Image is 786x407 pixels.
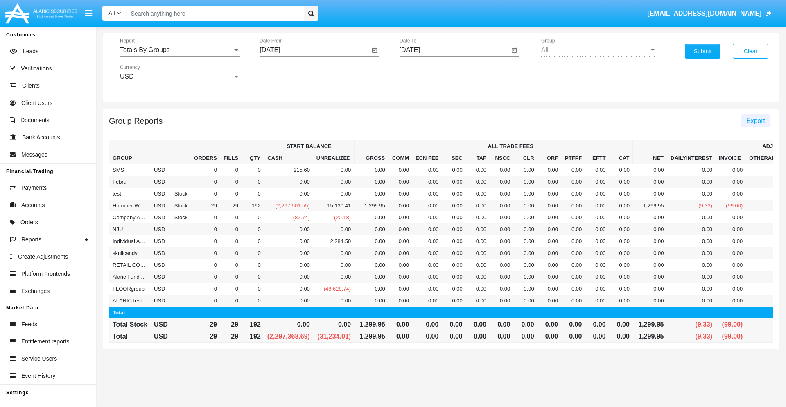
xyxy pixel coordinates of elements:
[242,188,264,200] td: 0
[609,211,633,223] td: 0.00
[442,235,465,247] td: 0.00
[716,164,746,176] td: 0.00
[716,200,746,211] td: (99.00)
[21,184,47,192] span: Payments
[151,176,171,188] td: USD
[442,176,465,188] td: 0.00
[412,152,442,164] th: Ecn Fee
[513,200,537,211] td: 0.00
[388,188,412,200] td: 0.00
[313,247,354,259] td: 0.00
[561,283,585,295] td: 0.00
[242,176,264,188] td: 0
[716,247,746,259] td: 0.00
[561,211,585,223] td: 0.00
[412,259,442,271] td: 0.00
[354,271,388,283] td: 0.00
[538,200,561,211] td: 0.00
[466,223,490,235] td: 0.00
[609,188,633,200] td: 0.00
[585,200,609,211] td: 0.00
[21,372,55,380] span: Event History
[466,283,490,295] td: 0.00
[109,176,151,188] td: Febru
[264,271,313,283] td: 0.00
[667,176,716,188] td: 0.00
[490,152,513,164] th: NSCC
[442,200,465,211] td: 0.00
[151,188,171,200] td: USD
[513,259,537,271] td: 0.00
[354,211,388,223] td: 0.00
[242,247,264,259] td: 0
[313,152,354,164] th: Unrealized
[466,211,490,223] td: 0.00
[109,140,151,164] th: Group
[242,223,264,235] td: 0
[609,176,633,188] td: 0.00
[109,247,151,259] td: skullcandy
[746,117,765,124] span: Export
[354,164,388,176] td: 0.00
[412,247,442,259] td: 0.00
[667,211,716,223] td: 0.00
[667,200,716,211] td: (9.33)
[609,152,633,164] th: CAT
[109,200,151,211] td: Hammer Web Lite
[21,99,52,107] span: Client Users
[412,176,442,188] td: 0.00
[242,235,264,247] td: 0
[513,223,537,235] td: 0.00
[633,223,667,235] td: 0.00
[21,235,41,244] span: Reports
[633,247,667,259] td: 0.00
[191,140,220,164] th: Orders
[490,283,513,295] td: 0.00
[633,283,667,295] td: 0.00
[109,164,151,176] td: SMS
[633,164,667,176] td: 0.00
[633,271,667,283] td: 0.00
[633,200,667,211] td: 1,299.95
[633,188,667,200] td: 0.00
[171,200,191,211] td: Stock
[609,283,633,295] td: 0.00
[21,337,70,346] span: Entitlement reports
[264,152,313,164] th: Cash
[513,235,537,247] td: 0.00
[490,164,513,176] td: 0.00
[127,6,301,21] input: Search
[220,176,242,188] td: 0
[242,283,264,295] td: 0
[538,271,561,283] td: 0.00
[264,259,313,271] td: 0.00
[109,283,151,295] td: FLOORgroup
[21,287,50,296] span: Exchanges
[354,176,388,188] td: 0.00
[191,200,220,211] td: 29
[412,235,442,247] td: 0.00
[633,259,667,271] td: 0.00
[220,283,242,295] td: 0
[667,188,716,200] td: 0.00
[264,176,313,188] td: 0.00
[490,271,513,283] td: 0.00
[313,200,354,211] td: 15,130.41
[388,211,412,223] td: 0.00
[151,235,171,247] td: USD
[388,223,412,235] td: 0.00
[388,283,412,295] td: 0.00
[585,152,609,164] th: EFTT
[354,188,388,200] td: 0.00
[388,164,412,176] td: 0.00
[264,223,313,235] td: 0.00
[21,320,37,329] span: Feeds
[538,152,561,164] th: ORF
[220,200,242,211] td: 29
[716,176,746,188] td: 0.00
[313,211,354,223] td: (20.18)
[490,259,513,271] td: 0.00
[667,235,716,247] td: 0.00
[264,283,313,295] td: 0.00
[109,118,163,124] h5: Group Reports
